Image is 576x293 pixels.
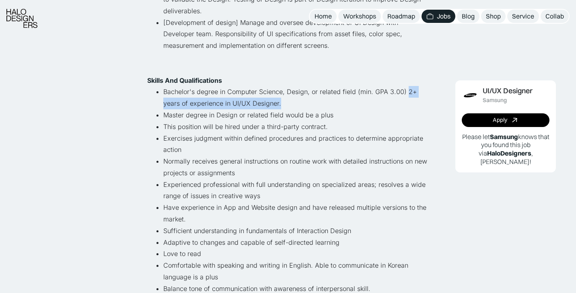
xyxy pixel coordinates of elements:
[487,150,531,158] b: HaloDesigners
[481,10,506,23] a: Shop
[493,117,507,124] div: Apply
[486,12,501,20] div: Shop
[338,10,381,23] a: Workshops
[387,12,415,20] div: Roadmap
[512,12,534,20] div: Service
[462,133,549,166] p: Please let knows that you found this job via , [PERSON_NAME]!
[483,87,533,95] div: UI/UX Designer
[163,109,429,121] li: Master degree in Design or related field would be a plus
[163,133,429,156] li: Exercises judgment within defined procedures and practices to determine appropriate action
[315,12,332,20] div: Home
[163,179,429,202] li: Experienced professional with full understanding on specialized areas; resolves a wide range of i...
[310,10,337,23] a: Home
[462,113,549,127] a: Apply
[462,87,479,104] img: Job Image
[163,248,429,260] li: Love to read
[163,17,429,75] li: [Development of design] Manage and oversee development of UI Design with Developer team. Responsi...
[490,133,518,141] b: Samsung
[163,225,429,237] li: Sufficient understanding in fundamentals of Interaction Design
[483,97,507,104] div: Samsung
[457,10,479,23] a: Blog
[422,10,455,23] a: Jobs
[163,86,429,109] li: Bachelor's degree in Computer Science, Design, or related field (min. GPA 3.00) 2+ years of exper...
[163,260,429,283] li: Comfortable with speaking and writing in English. Able to communicate in Korean language is a plus
[437,12,451,20] div: Jobs
[462,12,475,20] div: Blog
[545,12,564,20] div: Collab
[343,12,376,20] div: Workshops
[163,156,429,179] li: Normally receives general instructions on routine work with detailed instructions on new projects...
[147,76,222,84] strong: Skills And Qualifications
[163,121,429,133] li: This position will be hired under a third-party contract.
[507,10,539,23] a: Service
[383,10,420,23] a: Roadmap
[163,202,429,225] li: Have experience in App and Website design and have released multiple versions to the market.
[541,10,569,23] a: Collab
[163,237,429,248] li: Adaptive to changes and capable of self-directed learning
